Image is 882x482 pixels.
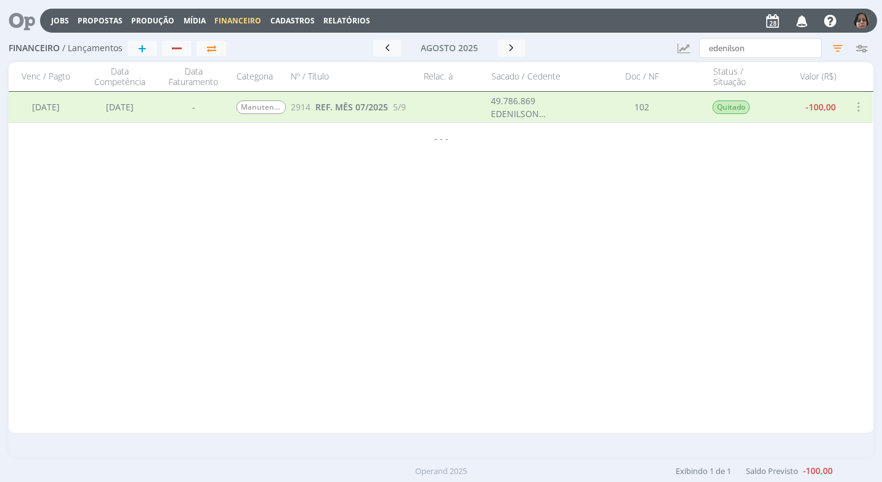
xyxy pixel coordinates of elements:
span: + [138,41,147,55]
a: Relatórios [323,15,370,26]
img: 6 [854,13,869,28]
span: Nº / Título [291,71,329,82]
div: Valor (R$) [769,66,843,88]
a: Propostas [78,15,123,26]
a: Jobs [51,15,69,26]
span: 2914 [291,100,310,113]
span: / Lançamentos [62,43,123,54]
span: Financeiro [214,15,261,26]
button: Mídia [180,16,209,26]
button: + [127,41,157,56]
div: - - - [9,123,873,153]
span: Manutenção de Veículos [237,100,286,114]
button: Financeiro [211,16,265,26]
div: Status / Situação [707,66,769,88]
div: Data Faturamento [156,66,230,88]
button: 6 [853,10,870,31]
span: Exibindo 1 de 1 [676,465,731,476]
span: Quitado [713,100,750,114]
div: [DATE] [9,92,83,122]
button: Jobs [47,16,73,26]
div: Categoria [230,66,286,88]
div: Venc / Pagto [9,66,83,88]
button: Propostas [74,16,126,26]
div: 49.786.869 EDENILSON [PERSON_NAME] [492,94,572,120]
a: REF. MÊS 07/2025 [315,100,388,113]
div: -100,00 [769,92,843,122]
div: [DATE] [83,92,156,122]
button: Cadastros [267,16,318,26]
div: Sacado / Cedente [485,66,578,88]
a: Mídia [184,15,206,26]
div: - [156,92,230,122]
button: Produção [127,16,178,26]
span: agosto 2025 [421,42,478,54]
input: Busca [699,38,822,58]
span: Saldo Previsto [746,465,798,476]
div: 102 [578,92,707,122]
div: Doc / NF [578,66,707,88]
b: -100,00 [803,465,833,476]
button: agosto 2025 [402,39,498,57]
div: Data Competência [83,66,156,88]
span: Financeiro [9,43,60,54]
span: 5/9 [393,100,406,113]
span: Cadastros [270,15,315,26]
div: Relac. à [418,66,485,88]
button: Relatórios [320,16,374,26]
span: REF. MÊS 07/2025 [315,101,388,113]
a: Produção [131,15,174,26]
